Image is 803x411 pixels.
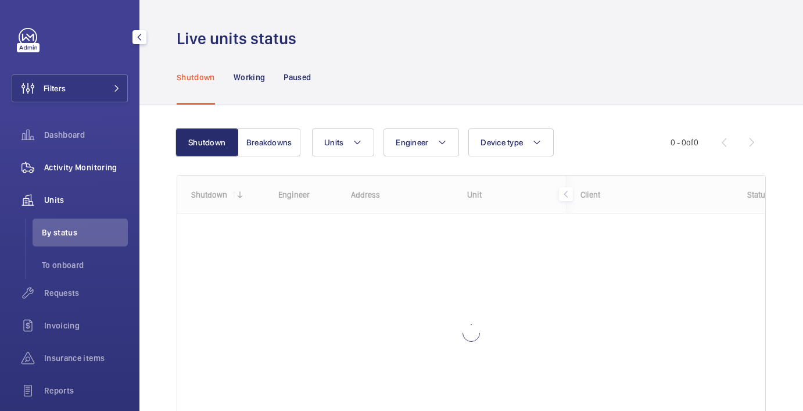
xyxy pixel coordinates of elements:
[238,128,300,156] button: Breakdowns
[44,83,66,94] span: Filters
[686,138,694,147] span: of
[44,129,128,141] span: Dashboard
[383,128,459,156] button: Engineer
[44,287,128,299] span: Requests
[177,72,215,83] p: Shutdown
[177,28,303,49] h1: Live units status
[234,72,265,83] p: Working
[396,138,428,147] span: Engineer
[12,74,128,102] button: Filters
[468,128,554,156] button: Device type
[284,72,311,83] p: Paused
[175,128,238,156] button: Shutdown
[42,227,128,238] span: By status
[44,352,128,364] span: Insurance items
[312,128,374,156] button: Units
[44,194,128,206] span: Units
[44,320,128,331] span: Invoicing
[324,138,343,147] span: Units
[671,138,698,146] span: 0 - 0 0
[481,138,523,147] span: Device type
[44,162,128,173] span: Activity Monitoring
[44,385,128,396] span: Reports
[42,259,128,271] span: To onboard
